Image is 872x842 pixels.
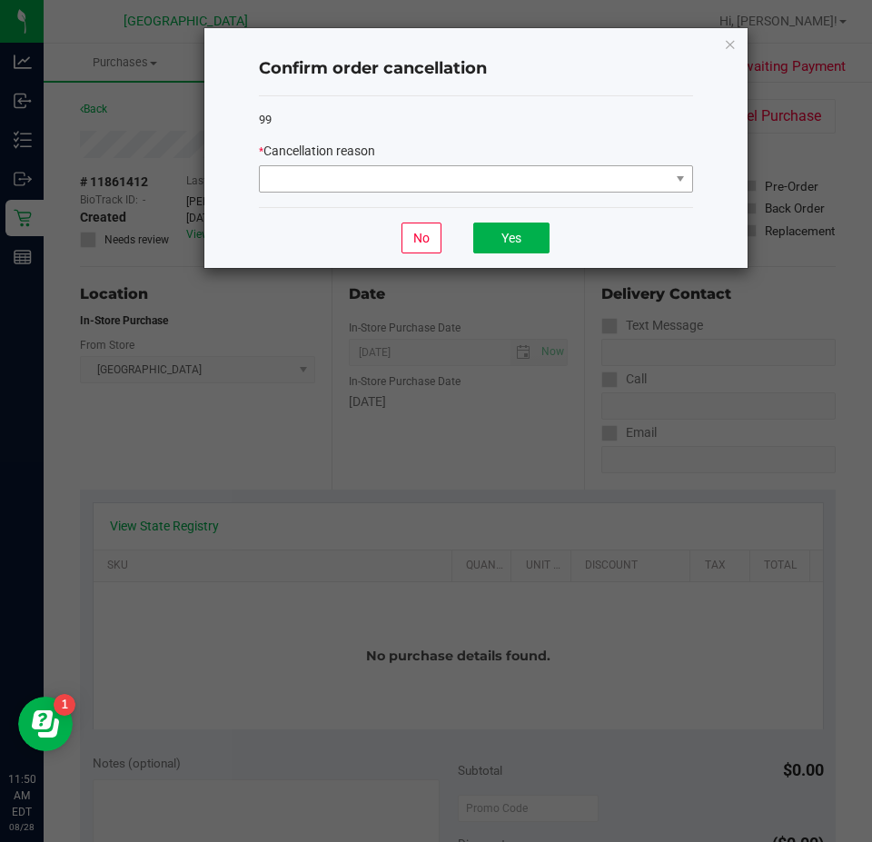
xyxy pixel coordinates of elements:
[724,33,737,54] button: Close
[18,697,73,751] iframe: Resource center
[54,694,75,716] iframe: Resource center unread badge
[259,113,272,126] span: 99
[259,57,693,81] h4: Confirm order cancellation
[401,223,441,253] button: No
[263,144,375,158] span: Cancellation reason
[473,223,550,253] button: Yes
